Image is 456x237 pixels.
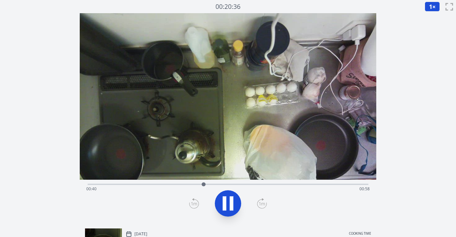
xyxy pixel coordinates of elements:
[425,2,440,12] button: 1×
[359,186,370,192] span: 00:58
[429,3,432,11] span: 1
[349,231,371,237] p: Cooking time
[86,186,97,192] span: 00:40
[215,2,241,12] a: 00:20:36
[134,231,147,237] p: [DATE]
